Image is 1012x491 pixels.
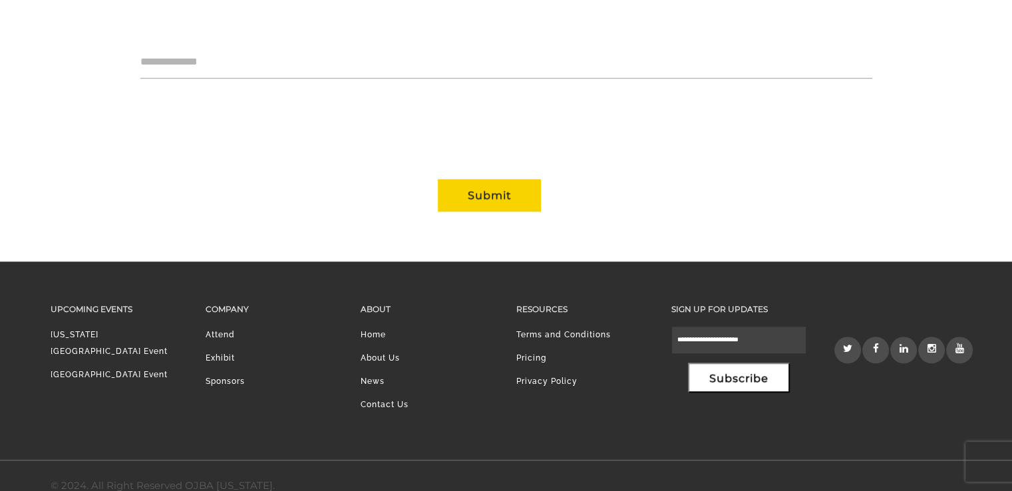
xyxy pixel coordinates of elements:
[516,330,610,339] a: Terms and Conditions
[17,162,243,192] input: Enter your email address
[51,330,168,356] a: [US_STATE][GEOGRAPHIC_DATA] Event
[51,301,186,317] h3: Upcoming Events
[516,353,546,363] a: Pricing
[361,301,496,317] h3: About
[69,75,224,92] div: Leave a message
[516,301,651,317] h3: Resources
[206,330,235,339] a: Attend
[195,386,242,404] em: Submit
[206,353,235,363] a: Exhibit
[51,370,168,379] a: [GEOGRAPHIC_DATA] Event
[361,400,409,409] a: Contact Us
[361,377,385,386] a: News
[17,202,243,375] textarea: Type your message and click 'Submit'
[361,353,400,363] a: About Us
[206,301,341,317] h3: Company
[671,301,806,317] h3: Sign up for updates
[688,363,790,393] button: Subscribe
[17,123,243,152] input: Enter your last name
[218,7,250,39] div: Minimize live chat window
[361,330,386,339] a: Home
[438,179,541,212] button: Submit
[516,377,577,386] a: Privacy Policy
[206,377,245,386] a: Sponsors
